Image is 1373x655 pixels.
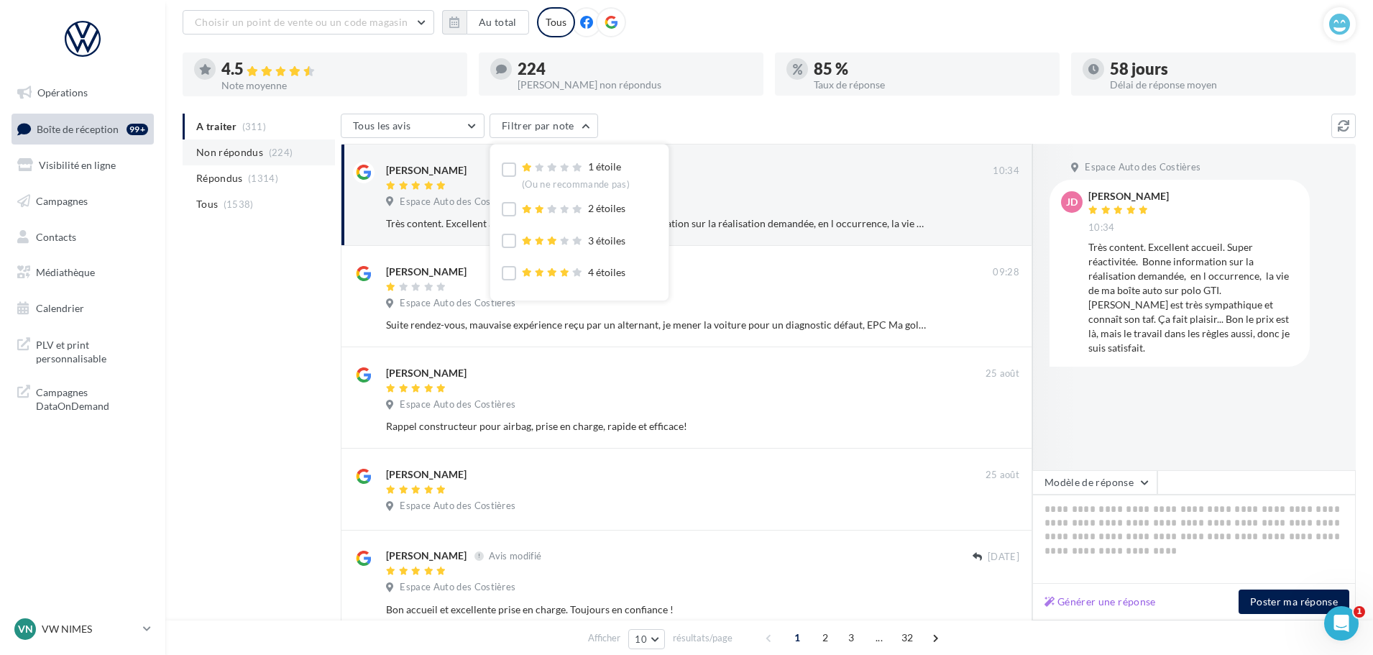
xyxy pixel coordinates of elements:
a: Boîte de réception99+ [9,114,157,145]
div: Tous [537,7,575,37]
span: 1 [786,626,809,649]
div: Bon accueil et excellente prise en charge. Toujours en confiance ! [386,603,926,617]
span: Visibilité en ligne [39,159,116,171]
span: Espace Auto des Costières [400,398,515,411]
div: 58 jours [1110,61,1344,77]
div: Très content. Excellent accueil. Super réactivitée. Bonne information sur la réalisation demandée... [1088,240,1298,355]
span: (1538) [224,198,254,210]
div: 3 étoiles [522,234,625,249]
div: 4.5 [221,61,456,78]
span: Médiathèque [36,266,95,278]
span: 09:28 [993,266,1019,279]
p: VW NIMES [42,622,137,636]
span: (1314) [248,173,278,184]
span: Contacts [36,230,76,242]
a: Campagnes [9,186,157,216]
span: 10:34 [1088,221,1115,234]
span: VN [18,622,33,636]
span: ... [868,626,891,649]
span: Espace Auto des Costières [400,581,515,594]
span: Boîte de réception [37,122,119,134]
a: Visibilité en ligne [9,150,157,180]
span: 32 [896,626,919,649]
span: (224) [269,147,293,158]
div: 4 étoiles [522,265,625,280]
button: Modèle de réponse [1032,470,1157,495]
span: jd [1066,195,1078,209]
div: [PERSON_NAME] [386,549,467,563]
button: Filtrer par note [490,114,598,138]
div: Délai de réponse moyen [1110,80,1344,90]
span: Afficher [588,631,620,645]
span: Campagnes [36,195,88,207]
div: [PERSON_NAME] non répondus [518,80,752,90]
div: Suite rendez-vous, mauvaise expérience reçu par un alternant, je mener la voiture pour un diagnos... [386,318,926,332]
button: Au total [442,10,529,35]
span: Tous [196,197,218,211]
span: Choisir un point de vente ou un code magasin [195,16,408,28]
span: Espace Auto des Costières [400,297,515,310]
iframe: Intercom live chat [1324,606,1359,641]
a: VN VW NIMES [12,615,154,643]
div: 99+ [127,124,148,135]
span: Opérations [37,86,88,99]
span: 25 août [986,367,1019,380]
span: Répondus [196,171,243,185]
button: Au total [467,10,529,35]
button: Tous les avis [341,114,485,138]
div: [PERSON_NAME] [386,163,467,178]
a: Médiathèque [9,257,157,288]
span: [DATE] [988,551,1019,564]
div: 1 étoile [522,160,630,191]
a: Calendrier [9,293,157,324]
span: 1 [1354,606,1365,618]
div: 224 [518,61,752,77]
span: Calendrier [36,302,84,314]
span: PLV et print personnalisable [36,335,148,366]
div: 2 étoiles [522,201,625,216]
button: Choisir un point de vente ou un code magasin [183,10,434,35]
a: Contacts [9,222,157,252]
span: 10 [635,633,647,645]
span: Espace Auto des Costières [400,500,515,513]
span: 2 [814,626,837,649]
span: Campagnes DataOnDemand [36,383,148,413]
span: Espace Auto des Costières [400,196,515,209]
div: Note moyenne [221,81,456,91]
div: Rappel constructeur pour airbag, prise en charge, rapide et efficace! [386,419,926,434]
a: Campagnes DataOnDemand [9,377,157,419]
a: PLV et print personnalisable [9,329,157,372]
div: [PERSON_NAME] [1088,191,1169,201]
div: [PERSON_NAME] [386,467,467,482]
div: (Ou ne recommande pas) [522,178,630,191]
span: 3 [840,626,863,649]
button: Poster ma réponse [1239,590,1349,614]
div: Très content. Excellent accueil. Super réactivitée. Bonne information sur la réalisation demandée... [386,216,926,231]
span: 25 août [986,469,1019,482]
button: Générer une réponse [1039,593,1162,610]
span: Avis modifié [489,550,541,562]
span: résultats/page [673,631,733,645]
div: [PERSON_NAME] [386,265,467,279]
div: 85 % [814,61,1048,77]
span: Espace Auto des Costières [1085,161,1200,174]
span: Non répondus [196,145,263,160]
span: Tous les avis [353,119,411,132]
a: Opérations [9,78,157,108]
span: 10:34 [993,165,1019,178]
div: [PERSON_NAME] [386,366,467,380]
button: 10 [628,629,665,649]
div: Taux de réponse [814,80,1048,90]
